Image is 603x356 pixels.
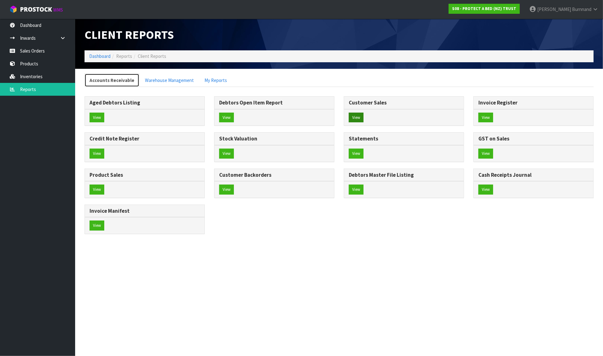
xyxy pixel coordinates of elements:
h3: Aged Debtors Listing [90,100,200,106]
h3: Debtors Open Item Report [219,100,329,106]
h3: Invoice Register [478,100,589,106]
button: View [90,149,104,159]
h3: Customer Backorders [219,172,329,178]
h3: Invoice Manifest [90,208,200,214]
span: [PERSON_NAME] [537,6,571,12]
button: View [90,221,104,231]
span: Client Reports [85,27,174,42]
h3: Product Sales [90,172,200,178]
button: View [478,185,493,195]
strong: S08 - PROTECT A BED (NZ) TRUST [452,6,516,11]
h3: Statements [349,136,459,142]
h3: Stock Valuation [219,136,329,142]
button: View [349,185,363,195]
button: View [219,149,234,159]
img: cube-alt.png [9,5,17,13]
span: Reports [116,53,132,59]
h3: GST on Sales [478,136,589,142]
button: View [349,149,363,159]
a: Accounts Receivable [85,74,139,87]
span: Client Reports [138,53,166,59]
a: Warehouse Management [140,74,199,87]
h3: Debtors Master File Listing [349,172,459,178]
button: View [349,113,363,123]
button: View [90,185,104,195]
button: View [478,113,493,123]
h3: Cash Receipts Journal [478,172,589,178]
button: View [219,113,234,123]
button: View [90,113,104,123]
h3: Customer Sales [349,100,459,106]
span: Burnnand [572,6,591,12]
button: View [219,185,234,195]
small: WMS [53,7,63,13]
a: My Reports [199,74,232,87]
a: Dashboard [89,53,111,59]
span: ProStock [20,5,52,13]
button: View [478,149,493,159]
h3: Credit Note Register [90,136,200,142]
